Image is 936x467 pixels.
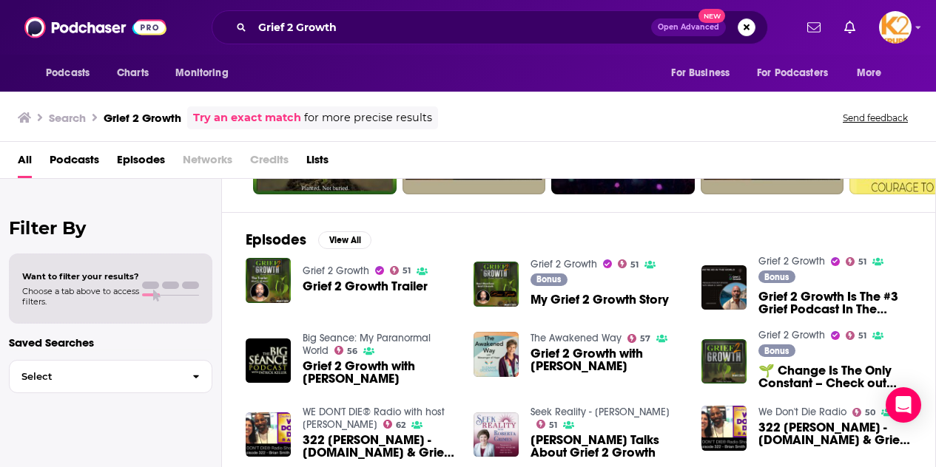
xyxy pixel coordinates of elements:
[764,273,789,282] span: Bonus
[838,112,912,124] button: Send feedback
[640,335,650,342] span: 57
[852,408,876,417] a: 50
[117,148,165,178] a: Episodes
[104,111,181,125] h3: Grief 2 Growth
[50,148,99,178] a: Podcasts
[49,111,86,125] h3: Search
[246,231,306,249] h2: Episodes
[627,334,651,343] a: 57
[879,11,912,44] img: User Profile
[658,24,719,31] span: Open Advanced
[531,293,669,306] a: My Grief 2 Growth Story
[531,347,684,372] span: Grief 2 Growth with [PERSON_NAME]
[630,262,639,268] span: 51
[698,9,725,23] span: New
[474,332,519,377] img: Grief 2 Growth with Brian Smith
[661,59,748,87] button: open menu
[107,59,158,87] a: Charts
[303,360,456,385] a: Grief 2 Growth with Brian Smith
[758,421,912,446] span: 322 [PERSON_NAME] - [DOMAIN_NAME] & Grief 2 Growth
[347,348,357,355] span: 56
[334,346,358,355] a: 56
[701,339,747,384] a: 🌱 Change Is The Only Constant – Check out how Grief 2 Growth is growing
[536,420,558,429] a: 51
[303,280,428,293] a: Grief 2 Growth Trailer
[671,63,730,83] span: For Business
[879,11,912,44] button: Show profile menu
[46,63,90,83] span: Podcasts
[117,63,149,83] span: Charts
[303,265,369,277] a: Grief 2 Growth
[183,148,232,178] span: Networks
[246,258,291,303] img: Grief 2 Growth Trailer
[303,360,456,385] span: Grief 2 Growth with [PERSON_NAME]
[879,11,912,44] span: Logged in as K2Krupp
[857,63,882,83] span: More
[9,335,212,350] p: Saved Searches
[531,434,684,459] span: [PERSON_NAME] Talks About Grief 2 Growth
[531,258,597,270] a: Grief 2 Growth
[758,255,825,267] a: Grief 2 Growth
[306,148,329,178] span: Lists
[618,259,639,268] a: 51
[701,406,747,451] img: 322 Brian Smith - HelpingParentsHeal.org & Grief 2 Growth
[10,372,181,381] span: Select
[531,434,684,459] a: Brian D. Smith Talks About Grief 2 Growth
[758,406,846,418] a: We Don't Die Radio
[383,420,406,429] a: 62
[758,290,912,316] a: Grief 2 Growth Is The #3 Grief Podcast In The World | EP 443
[838,15,861,40] a: Show notifications dropdown
[246,231,371,249] a: EpisodesView All
[474,262,519,307] img: My Grief 2 Growth Story
[403,267,411,274] span: 51
[303,434,456,459] span: 322 [PERSON_NAME] - [DOMAIN_NAME] & Grief 2 Growth
[246,412,291,457] img: 322 Brian Smith - HelpingParentsHeal.org & Grief 2 Growth
[212,10,768,44] div: Search podcasts, credits, & more...
[396,422,405,429] span: 62
[531,347,684,372] a: Grief 2 Growth with Brian Smith
[757,63,828,83] span: For Podcasters
[865,409,875,416] span: 50
[858,333,866,339] span: 51
[165,59,247,87] button: open menu
[651,18,726,36] button: Open AdvancedNew
[9,360,212,393] button: Select
[846,59,900,87] button: open menu
[474,412,519,457] img: Brian D. Smith Talks About Grief 2 Growth
[303,332,431,357] a: Big Seance: My Paranormal World
[252,16,651,39] input: Search podcasts, credits, & more...
[531,332,622,344] a: The Awakened Way
[193,109,301,126] a: Try an exact match
[536,275,561,284] span: Bonus
[846,331,867,340] a: 51
[747,59,849,87] button: open menu
[22,286,139,307] span: Choose a tab above to access filters.
[9,217,212,239] h2: Filter By
[701,265,747,310] img: Grief 2 Growth Is The #3 Grief Podcast In The World | EP 443
[801,15,826,40] a: Show notifications dropdown
[18,148,32,178] a: All
[304,109,432,126] span: for more precise results
[318,231,371,249] button: View All
[24,13,166,41] img: Podchaser - Follow, Share and Rate Podcasts
[390,266,411,275] a: 51
[846,257,867,266] a: 51
[549,422,557,429] span: 51
[858,259,866,265] span: 51
[250,148,289,178] span: Credits
[303,406,445,431] a: WE DON'T DIE® Radio with host Sandra Champlain
[22,271,139,282] span: Want to filter your results?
